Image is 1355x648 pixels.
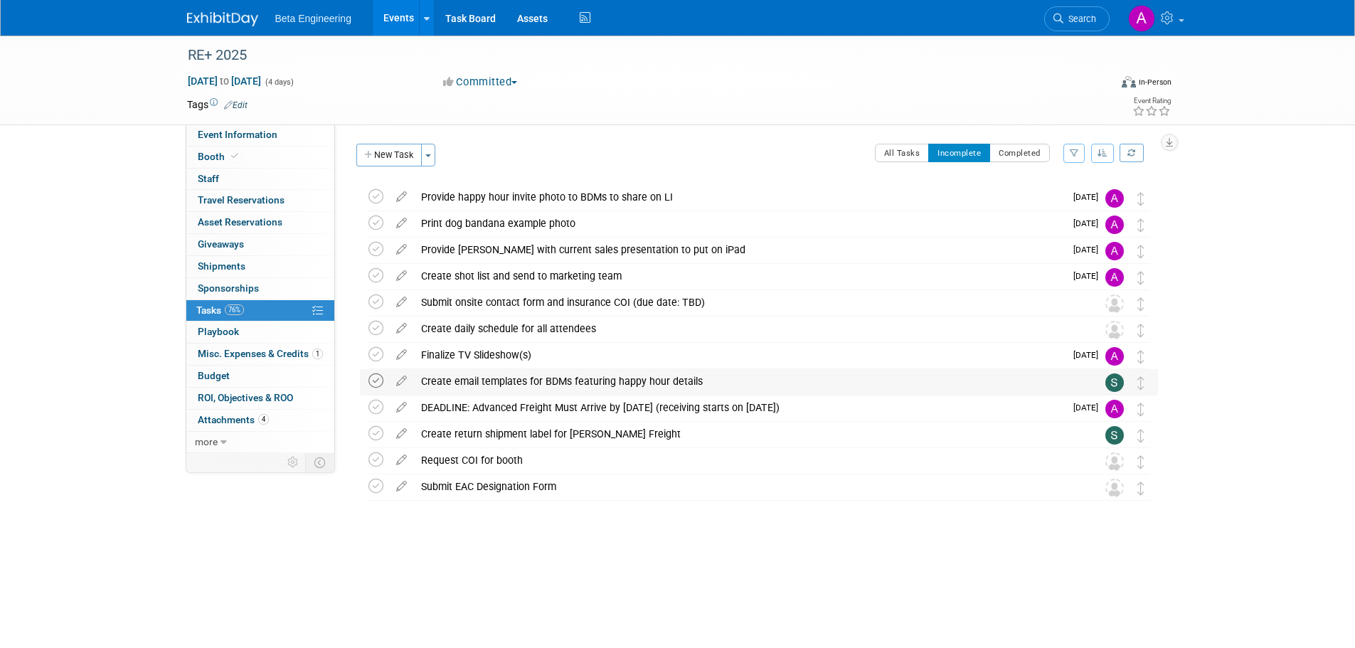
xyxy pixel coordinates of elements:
[1120,144,1144,162] a: Refresh
[414,448,1077,472] div: Request COI for booth
[389,296,414,309] a: edit
[198,392,293,403] span: ROI, Objectives & ROO
[389,349,414,361] a: edit
[1105,268,1124,287] img: Anne Mertens
[414,185,1065,209] div: Provide happy hour invite photo to BDMs to share on LI
[1044,6,1110,31] a: Search
[389,454,414,467] a: edit
[414,422,1077,446] div: Create return shipment label for [PERSON_NAME] Freight
[198,129,277,140] span: Event Information
[186,169,334,190] a: Staff
[186,234,334,255] a: Giveaways
[1137,192,1144,206] i: Move task
[1105,294,1124,313] img: Unassigned
[186,256,334,277] a: Shipments
[1063,14,1096,24] span: Search
[1137,403,1144,416] i: Move task
[389,401,414,414] a: edit
[1073,271,1105,281] span: [DATE]
[389,375,414,388] a: edit
[231,152,238,160] i: Booth reservation complete
[389,217,414,230] a: edit
[356,144,422,166] button: New Task
[1137,245,1144,258] i: Move task
[305,453,334,472] td: Toggle Event Tabs
[1137,218,1144,232] i: Move task
[1026,74,1172,95] div: Event Format
[1105,400,1124,418] img: Anne Mertens
[438,75,523,90] button: Committed
[1137,350,1144,363] i: Move task
[1132,97,1171,105] div: Event Rating
[1105,373,1124,392] img: Sara Dorsey
[389,427,414,440] a: edit
[1138,77,1171,87] div: In-Person
[1105,321,1124,339] img: Unassigned
[1073,192,1105,202] span: [DATE]
[1137,429,1144,442] i: Move task
[1137,376,1144,390] i: Move task
[218,75,231,87] span: to
[186,300,334,322] a: Tasks76%
[1105,189,1124,208] img: Anne Mertens
[414,317,1077,341] div: Create daily schedule for all attendees
[186,322,334,343] a: Playbook
[258,414,269,425] span: 4
[1128,5,1155,32] img: Anne Mertens
[186,190,334,211] a: Travel Reservations
[389,270,414,282] a: edit
[414,369,1077,393] div: Create email templates for BDMs featuring happy hour details
[1137,482,1144,495] i: Move task
[186,124,334,146] a: Event Information
[1105,216,1124,234] img: Anne Mertens
[414,474,1077,499] div: Submit EAC Designation Form
[389,322,414,335] a: edit
[198,348,323,359] span: Misc. Expenses & Credits
[187,12,258,26] img: ExhibitDay
[198,260,245,272] span: Shipments
[1105,452,1124,471] img: Unassigned
[414,264,1065,288] div: Create shot list and send to marketing team
[186,432,334,453] a: more
[414,211,1065,235] div: Print dog bandana example photo
[281,453,306,472] td: Personalize Event Tab Strip
[195,436,218,447] span: more
[186,212,334,233] a: Asset Reservations
[186,388,334,409] a: ROI, Objectives & ROO
[1105,479,1124,497] img: Unassigned
[1105,426,1124,445] img: Sara Dorsey
[275,13,351,24] span: Beta Engineering
[414,238,1065,262] div: Provide [PERSON_NAME] with current sales presentation to put on iPad
[312,349,323,359] span: 1
[196,304,244,316] span: Tasks
[414,343,1065,367] div: Finalize TV Slideshow(s)
[198,326,239,337] span: Playbook
[183,43,1088,68] div: RE+ 2025
[187,75,262,87] span: [DATE] [DATE]
[389,191,414,203] a: edit
[1137,455,1144,469] i: Move task
[1137,297,1144,311] i: Move task
[225,304,244,315] span: 76%
[198,414,269,425] span: Attachments
[1073,245,1105,255] span: [DATE]
[1073,403,1105,413] span: [DATE]
[264,78,294,87] span: (4 days)
[1137,271,1144,285] i: Move task
[1105,242,1124,260] img: Anne Mertens
[928,144,990,162] button: Incomplete
[187,97,248,112] td: Tags
[198,370,230,381] span: Budget
[186,344,334,365] a: Misc. Expenses & Credits1
[1105,347,1124,366] img: Anne Mertens
[198,282,259,294] span: Sponsorships
[389,480,414,493] a: edit
[414,290,1077,314] div: Submit onsite contact form and insurance COI (due date: TBD)
[1073,350,1105,360] span: [DATE]
[198,151,241,162] span: Booth
[198,173,219,184] span: Staff
[186,410,334,431] a: Attachments4
[224,100,248,110] a: Edit
[875,144,930,162] button: All Tasks
[186,147,334,168] a: Booth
